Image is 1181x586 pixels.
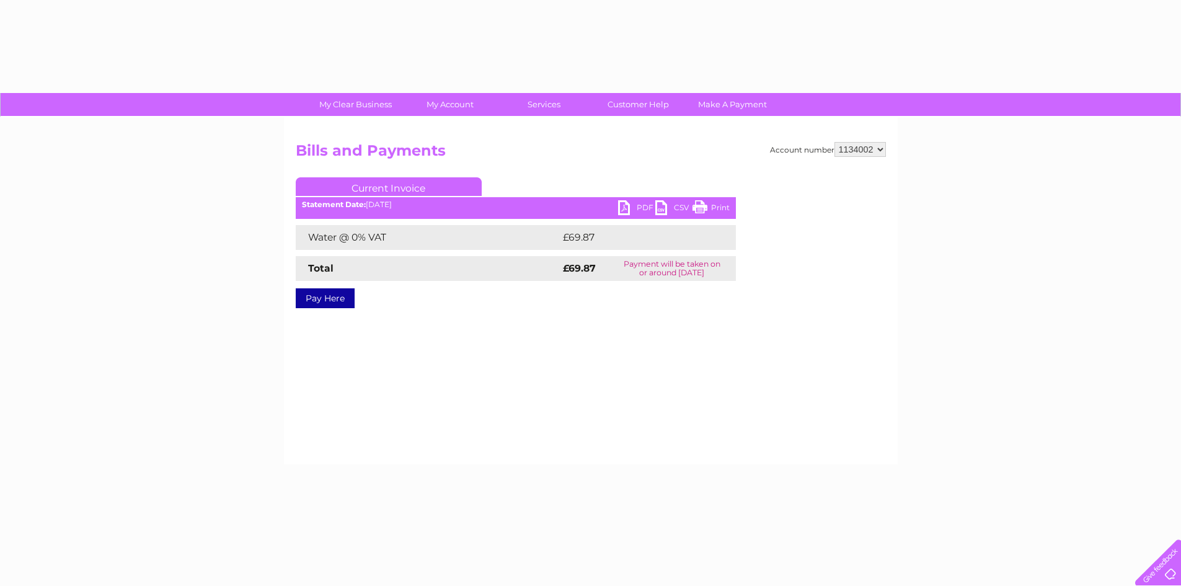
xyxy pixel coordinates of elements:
[563,262,596,274] strong: £69.87
[399,93,501,116] a: My Account
[692,200,730,218] a: Print
[770,142,886,157] div: Account number
[608,256,736,281] td: Payment will be taken on or around [DATE]
[304,93,407,116] a: My Clear Business
[308,262,334,274] strong: Total
[296,177,482,196] a: Current Invoice
[493,93,595,116] a: Services
[587,93,689,116] a: Customer Help
[302,200,366,209] b: Statement Date:
[681,93,784,116] a: Make A Payment
[296,200,736,209] div: [DATE]
[618,200,655,218] a: PDF
[296,142,886,166] h2: Bills and Payments
[296,288,355,308] a: Pay Here
[560,225,711,250] td: £69.87
[296,225,560,250] td: Water @ 0% VAT
[655,200,692,218] a: CSV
